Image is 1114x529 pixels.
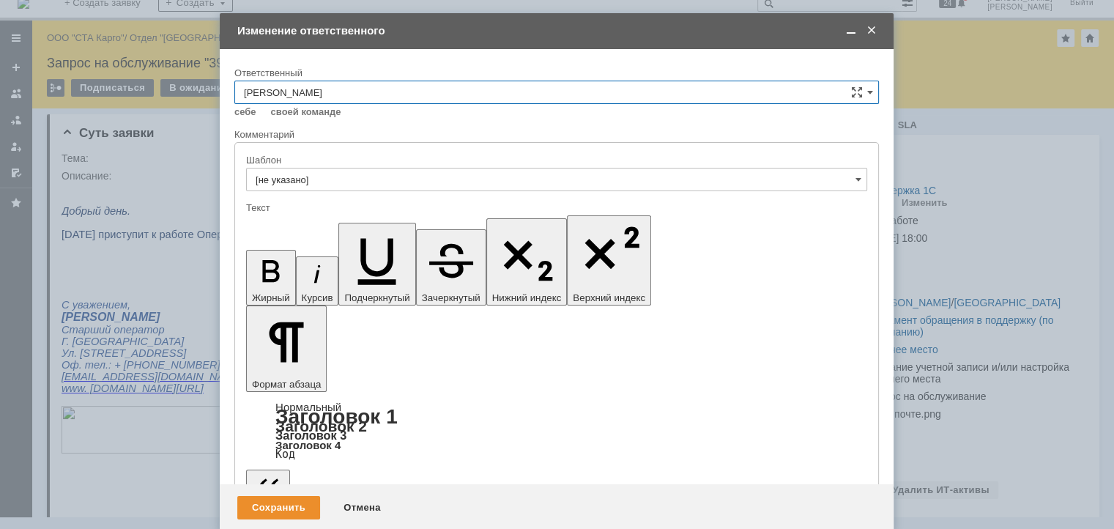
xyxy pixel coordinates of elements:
[275,418,367,434] a: Заголовок 2
[246,250,296,306] button: Жирный
[275,429,346,442] a: Заголовок 3
[234,128,879,142] div: Комментарий
[246,306,327,392] button: Формат абзаца
[246,155,864,165] div: Шаблон
[271,106,341,118] a: своей команде
[492,292,562,303] span: Нижний индекс
[573,292,645,303] span: Верхний индекс
[275,401,341,413] a: Нормальный
[567,215,651,306] button: Верхний индекс
[844,24,858,37] span: Свернуть (Ctrl + M)
[864,24,879,37] span: Закрыть
[234,68,876,78] div: Ответственный
[252,379,321,390] span: Формат абзаца
[246,203,864,212] div: Текст
[234,106,256,118] a: себе
[275,448,295,461] a: Код
[302,292,333,303] span: Курсив
[252,292,290,303] span: Жирный
[275,405,398,428] a: Заголовок 1
[422,292,480,303] span: Зачеркнутый
[486,218,568,306] button: Нижний индекс
[338,223,415,306] button: Подчеркнутый
[344,292,409,303] span: Подчеркнутый
[246,402,867,459] div: Формат абзаца
[246,470,290,519] button: Цитата
[296,256,339,306] button: Курсив
[851,86,863,98] span: Сложная форма
[416,229,486,306] button: Зачеркнутый
[237,24,879,37] div: Изменение ответственного
[275,439,341,451] a: Заголовок 4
